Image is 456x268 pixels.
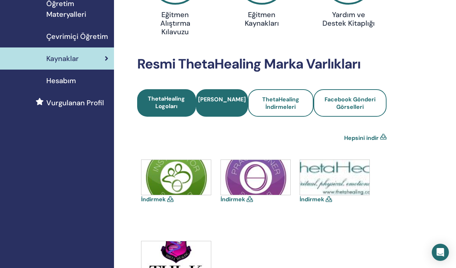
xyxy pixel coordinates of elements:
[46,31,108,42] span: Çevrimiçi Öğretim
[262,96,299,111] span: ThetaHealing İndirmeleri
[46,53,79,64] span: Kaynaklar
[198,96,246,111] span: [PERSON_NAME]
[46,75,76,86] span: Hesabım
[300,196,324,203] a: İndirmek
[141,160,211,195] img: icons-instructor.jpg
[148,10,203,36] h4: Eğitmen Alıştırma Kılavuzu
[300,160,369,195] img: thetahealing-logo-a-copy.jpg
[148,95,185,110] span: ThetaHealing Logoları
[137,89,196,117] a: ThetaHealing Logoları
[248,89,313,117] a: ThetaHealing İndirmeleri
[313,89,387,117] a: Facebook Gönderi Görselleri
[196,89,248,117] a: [PERSON_NAME]
[221,160,290,195] img: icons-practitioner.jpg
[344,134,379,142] a: Hepsini indir
[141,196,166,203] a: İndirmek
[321,10,376,27] h4: Yardım ve Destek Kitaplığı
[137,56,387,72] h2: Resmi ThetaHealing Marka Varlıkları
[325,96,375,111] span: Facebook Gönderi Görselleri
[221,196,245,203] a: İndirmek
[46,97,104,108] span: Vurgulanan Profil
[234,10,289,27] h4: Eğitmen Kaynakları
[432,244,449,261] div: Open Intercom Messenger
